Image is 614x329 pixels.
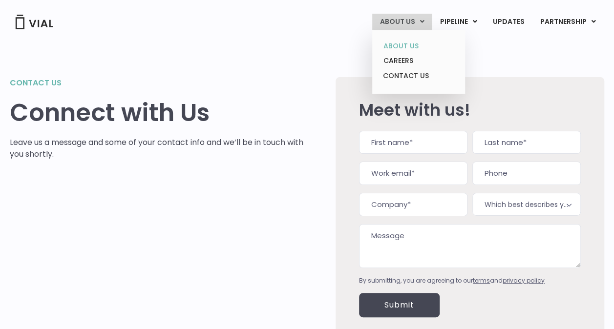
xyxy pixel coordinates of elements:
a: PARTNERSHIPMenu Toggle [532,14,604,30]
input: Submit [359,293,440,317]
a: CAREERS [376,53,461,68]
span: Which best describes you?* [472,193,581,216]
img: Vial Logo [15,15,54,29]
div: By submitting, you are agreeing to our and [359,276,581,285]
input: Last name* [472,131,581,154]
a: CONTACT US [376,68,461,84]
a: privacy policy [503,276,545,285]
a: terms [473,276,490,285]
a: UPDATES [485,14,532,30]
input: First name* [359,131,467,154]
a: PIPELINEMenu Toggle [432,14,485,30]
input: Work email* [359,162,467,185]
a: ABOUT US [376,39,461,54]
input: Phone [472,162,581,185]
h2: Contact us [10,77,306,89]
input: Company* [359,193,467,216]
p: Leave us a message and some of your contact info and we’ll be in touch with you shortly. [10,137,306,160]
h2: Meet with us! [359,101,581,119]
h1: Connect with Us [10,99,306,127]
a: ABOUT USMenu Toggle [372,14,432,30]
